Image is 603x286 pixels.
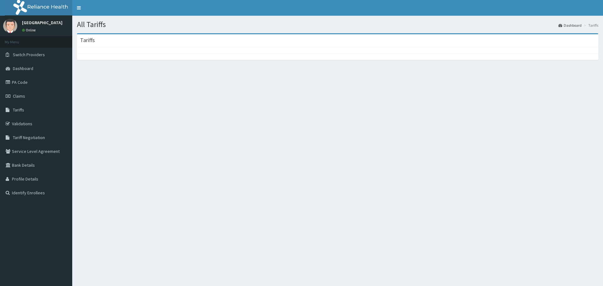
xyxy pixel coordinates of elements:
[3,19,17,33] img: User Image
[558,23,582,28] a: Dashboard
[77,20,598,29] h1: All Tariffs
[582,23,598,28] li: Tariffs
[22,20,62,25] p: [GEOGRAPHIC_DATA]
[13,66,33,71] span: Dashboard
[22,28,37,32] a: Online
[13,52,45,57] span: Switch Providers
[13,107,24,113] span: Tariffs
[13,93,25,99] span: Claims
[80,37,95,43] h3: Tariffs
[13,135,45,140] span: Tariff Negotiation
